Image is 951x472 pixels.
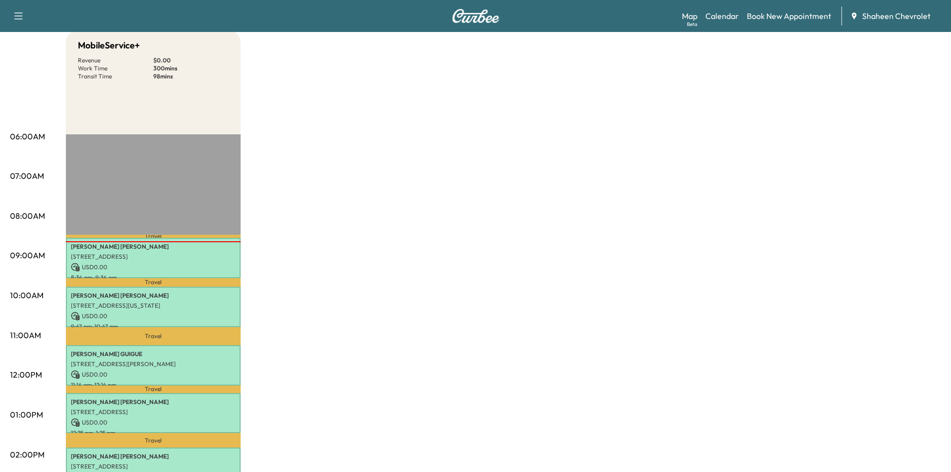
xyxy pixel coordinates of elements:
[66,327,241,345] p: Travel
[153,72,229,80] p: 98 mins
[10,289,43,301] p: 10:00AM
[153,56,229,64] p: $ 0.00
[10,130,45,142] p: 06:00AM
[71,381,236,389] p: 11:14 am - 12:14 pm
[747,10,831,22] a: Book New Appointment
[153,64,229,72] p: 300 mins
[78,64,153,72] p: Work Time
[10,369,42,381] p: 12:00PM
[10,449,44,461] p: 02:00PM
[78,56,153,64] p: Revenue
[10,249,45,261] p: 09:00AM
[71,263,236,272] p: USD 0.00
[71,292,236,300] p: [PERSON_NAME] [PERSON_NAME]
[452,9,500,23] img: Curbee Logo
[10,409,43,421] p: 01:00PM
[78,72,153,80] p: Transit Time
[66,433,241,447] p: Travel
[71,253,236,261] p: [STREET_ADDRESS]
[682,10,697,22] a: MapBeta
[10,329,41,341] p: 11:00AM
[71,463,236,471] p: [STREET_ADDRESS]
[71,274,236,282] p: 8:34 am - 9:34 am
[71,370,236,379] p: USD 0.00
[71,360,236,368] p: [STREET_ADDRESS][PERSON_NAME]
[66,235,241,237] p: Travel
[71,350,236,358] p: [PERSON_NAME] GUIGUE
[71,323,236,331] p: 9:47 am - 10:47 am
[687,20,697,28] div: Beta
[71,312,236,321] p: USD 0.00
[71,243,236,251] p: [PERSON_NAME] [PERSON_NAME]
[66,386,241,393] p: Travel
[71,302,236,310] p: [STREET_ADDRESS][US_STATE]
[71,418,236,427] p: USD 0.00
[71,453,236,461] p: [PERSON_NAME] [PERSON_NAME]
[66,278,241,287] p: Travel
[78,38,140,52] h5: MobileService+
[862,10,931,22] span: Shaheen Chevrolet
[10,210,45,222] p: 08:00AM
[71,398,236,406] p: [PERSON_NAME] [PERSON_NAME]
[71,408,236,416] p: [STREET_ADDRESS]
[705,10,739,22] a: Calendar
[10,170,44,182] p: 07:00AM
[71,429,236,437] p: 12:25 pm - 1:25 pm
